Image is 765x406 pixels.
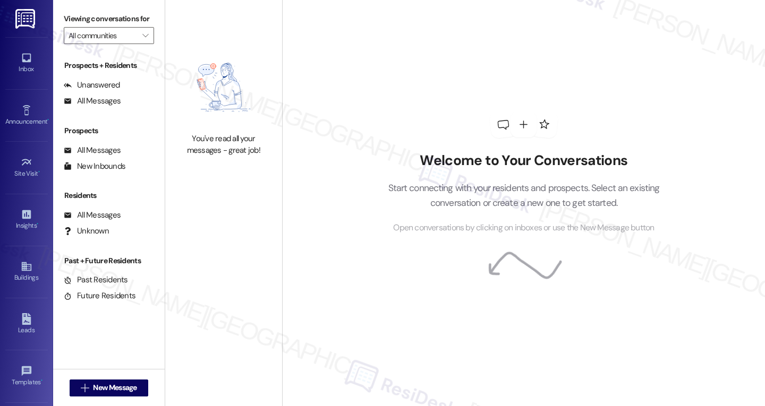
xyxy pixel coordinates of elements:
[64,96,121,107] div: All Messages
[69,27,137,44] input: All communities
[70,379,148,396] button: New Message
[64,226,109,237] div: Unknown
[64,161,125,172] div: New Inbounds
[64,145,121,156] div: All Messages
[177,133,270,156] div: You've read all your messages - great job!
[81,384,89,392] i: 
[5,310,48,339] a: Leads
[64,11,154,27] label: Viewing conversations for
[53,125,165,136] div: Prospects
[15,9,37,29] img: ResiDesk Logo
[37,220,38,228] span: •
[53,60,165,71] div: Prospects + Residents
[177,47,270,128] img: empty-state
[372,152,676,169] h2: Welcome to Your Conversations
[64,274,128,286] div: Past Residents
[64,80,120,91] div: Unanswered
[64,210,121,221] div: All Messages
[142,31,148,40] i: 
[372,180,676,211] p: Start connecting with your residents and prospects. Select an existing conversation or create a n...
[5,362,48,391] a: Templates •
[64,290,135,301] div: Future Residents
[5,257,48,286] a: Buildings
[5,153,48,182] a: Site Visit •
[53,255,165,266] div: Past + Future Residents
[53,190,165,201] div: Residents
[41,377,42,384] span: •
[47,116,49,124] span: •
[93,382,137,393] span: New Message
[5,205,48,234] a: Insights •
[393,221,654,235] span: Open conversations by clicking on inboxes or use the New Message button
[38,168,40,176] span: •
[5,49,48,77] a: Inbox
